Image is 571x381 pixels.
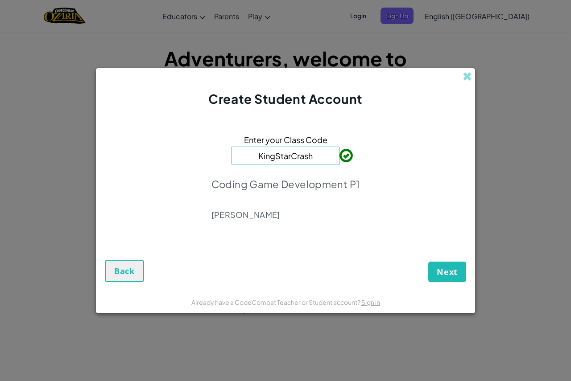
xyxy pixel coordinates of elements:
[361,298,380,306] a: Sign in
[428,262,466,282] button: Next
[211,209,360,220] p: [PERSON_NAME]
[211,178,360,190] p: Coding Game Development P1
[191,298,361,306] span: Already have a CodeCombat Teacher or Student account?
[114,266,135,276] span: Back
[244,133,327,146] span: Enter your Class Code
[208,91,362,107] span: Create Student Account
[105,260,144,282] button: Back
[437,266,458,277] span: Next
